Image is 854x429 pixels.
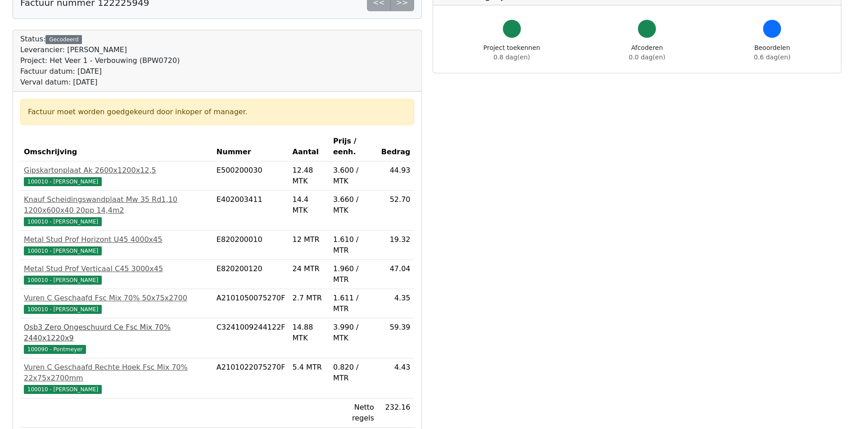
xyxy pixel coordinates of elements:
[213,161,289,191] td: E500200030
[24,385,102,394] span: 100010 - [PERSON_NAME]
[629,54,665,61] span: 0.0 dag(en)
[24,177,102,186] span: 100010 - [PERSON_NAME]
[20,132,213,161] th: Omschrijving
[20,45,180,55] div: Leverancier: [PERSON_NAME]
[333,234,374,256] div: 1.610 / MTR
[24,264,209,274] div: Metal Stud Prof Verticaal C45 3000x45
[24,345,86,354] span: 100090 - Pontmeyer
[754,54,791,61] span: 0.6 dag(en)
[24,322,209,354] a: Osb3 Zero Ongeschuurd Ce Fsc Mix 70% 2440x1220x9100090 - Pontmeyer
[378,289,414,318] td: 4.35
[24,322,209,344] div: Osb3 Zero Ongeschuurd Ce Fsc Mix 70% 2440x1220x9
[333,264,374,285] div: 1.960 / MTR
[213,260,289,289] td: E820200120
[754,43,791,62] div: Beoordelen
[378,318,414,358] td: 59.39
[28,107,407,117] div: Factuur moet worden goedgekeurd door inkoper of manager.
[24,246,102,255] span: 100010 - [PERSON_NAME]
[20,34,180,88] div: Status:
[24,264,209,285] a: Metal Stud Prof Verticaal C45 3000x45100010 - [PERSON_NAME]
[213,231,289,260] td: E820200010
[20,66,180,77] div: Factuur datum: [DATE]
[20,55,180,66] div: Project: Het Veer 1 - Verbouwing (BPW0720)
[333,293,374,314] div: 1.611 / MTR
[333,165,374,187] div: 3.600 / MTK
[45,35,82,44] div: Gecodeerd
[213,289,289,318] td: A2101050075270F
[378,260,414,289] td: 47.04
[24,165,209,176] div: Gipskartonplaat Ak 2600x1200x12,5
[330,132,378,161] th: Prijs / eenh.
[293,165,326,187] div: 12.48 MTK
[378,132,414,161] th: Bedrag
[293,194,326,216] div: 14.4 MTK
[213,358,289,398] td: A2101022075270F
[629,43,665,62] div: Afcoderen
[293,293,326,304] div: 2.7 MTR
[24,194,209,227] a: Knauf Scheidingswandplaat Mw 35 Rd1,10 1200x600x40 20pp 14,4m2100010 - [PERSON_NAME]
[24,165,209,187] a: Gipskartonplaat Ak 2600x1200x12,5100010 - [PERSON_NAME]
[24,305,102,314] span: 100010 - [PERSON_NAME]
[493,54,530,61] span: 0.8 dag(en)
[24,217,102,226] span: 100010 - [PERSON_NAME]
[213,132,289,161] th: Nummer
[24,234,209,245] div: Metal Stud Prof Horizont U45 4000x45
[293,264,326,274] div: 24 MTR
[24,362,209,384] div: Vuren C Geschaafd Rechte Hoek Fsc Mix 70% 22x75x2700mm
[483,43,540,62] div: Project toekennen
[378,161,414,191] td: 44.93
[24,194,209,216] div: Knauf Scheidingswandplaat Mw 35 Rd1,10 1200x600x40 20pp 14,4m2
[24,293,209,314] a: Vuren C Geschaafd Fsc Mix 70% 50x75x2700100010 - [PERSON_NAME]
[20,77,180,88] div: Verval datum: [DATE]
[24,362,209,394] a: Vuren C Geschaafd Rechte Hoek Fsc Mix 70% 22x75x2700mm100010 - [PERSON_NAME]
[289,132,330,161] th: Aantal
[378,231,414,260] td: 19.32
[213,191,289,231] td: E402003411
[293,234,326,245] div: 12 MTR
[378,191,414,231] td: 52.70
[24,276,102,285] span: 100010 - [PERSON_NAME]
[378,358,414,398] td: 4.43
[213,318,289,358] td: C3241009244122F
[333,194,374,216] div: 3.660 / MTK
[24,293,209,304] div: Vuren C Geschaafd Fsc Mix 70% 50x75x2700
[333,362,374,384] div: 0.820 / MTR
[330,398,378,428] td: Netto regels
[378,398,414,428] td: 232.16
[333,322,374,344] div: 3.990 / MTK
[293,362,326,373] div: 5.4 MTR
[24,234,209,256] a: Metal Stud Prof Horizont U45 4000x45100010 - [PERSON_NAME]
[293,322,326,344] div: 14.88 MTK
